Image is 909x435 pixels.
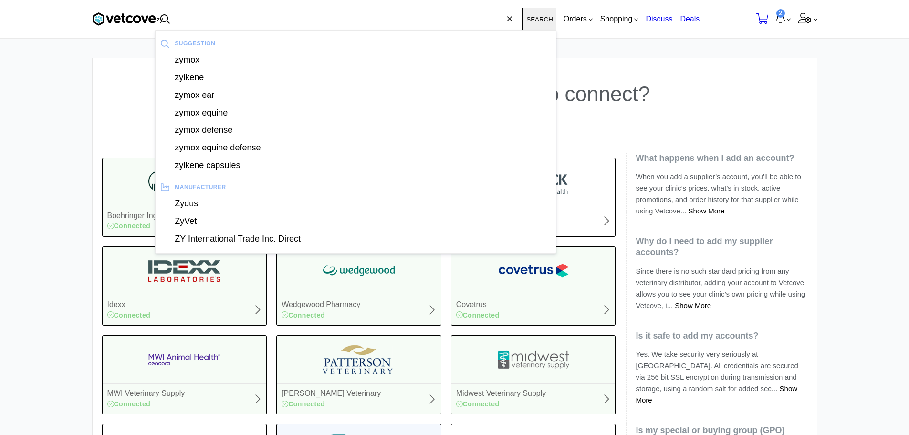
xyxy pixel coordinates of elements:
div: ZY International Trade Inc. Direct [164,230,502,248]
a: Discuss [610,15,645,24]
span: 88 [698,11,715,20]
span: Cash Back [693,21,719,28]
a: $88.70Cash Back [687,6,725,32]
button: Search [462,8,502,30]
div: manufacturer [183,180,362,195]
a: Deals [652,15,679,24]
div: zymox equine [164,104,502,122]
div: zymox defense [164,121,502,139]
div: Zydus [164,195,502,212]
div: zylkene capsules [164,157,502,174]
input: Search by item, sku, manufacturer, ingredient, size... [164,8,502,30]
span: . 70 [708,13,715,20]
div: zylkene [164,69,502,86]
div: suggestion [183,36,358,51]
div: zymox equine defense [164,139,502,157]
div: zymox [164,51,502,69]
div: zymox ear [164,86,502,104]
div: ZyVet [164,212,502,230]
span: $ [698,13,700,20]
span: 2 [768,9,777,18]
